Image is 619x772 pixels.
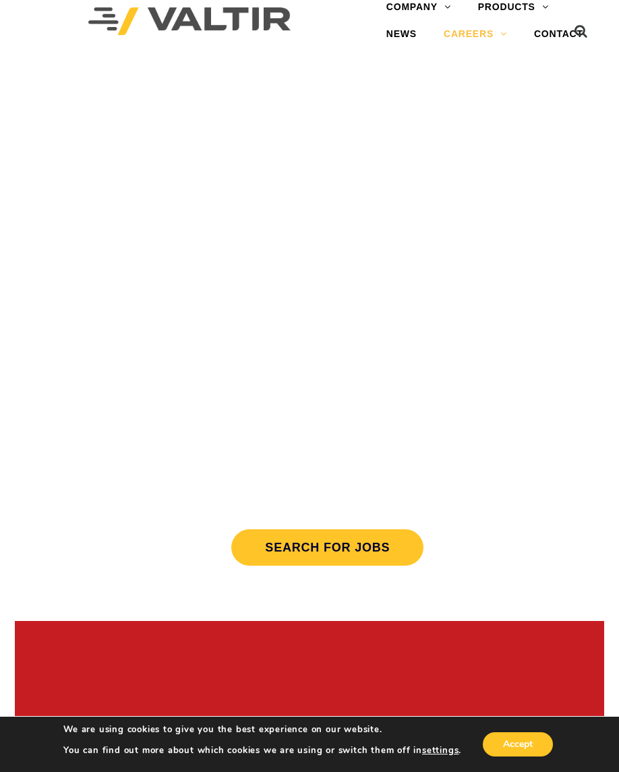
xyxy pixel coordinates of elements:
button: Accept [483,732,553,756]
button: settings [422,744,459,756]
p: We are using cookies to give you the best experience on our website. [63,723,461,736]
p: You can find out more about which cookies we are using or switch them off in . [63,744,461,756]
img: Careers_Header [25,49,594,273]
p: Come join our growing team and set your career in motion working for the industry-leading global ... [231,408,568,502]
a: Search for jobs [231,529,423,566]
a: CAREERS [430,21,521,48]
a: CONTACT [521,21,597,48]
h3: CAREERS [15,359,191,415]
img: Valtir [88,7,291,35]
h2: NOW HIRING. [231,376,568,398]
a: NEWS [373,21,430,48]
